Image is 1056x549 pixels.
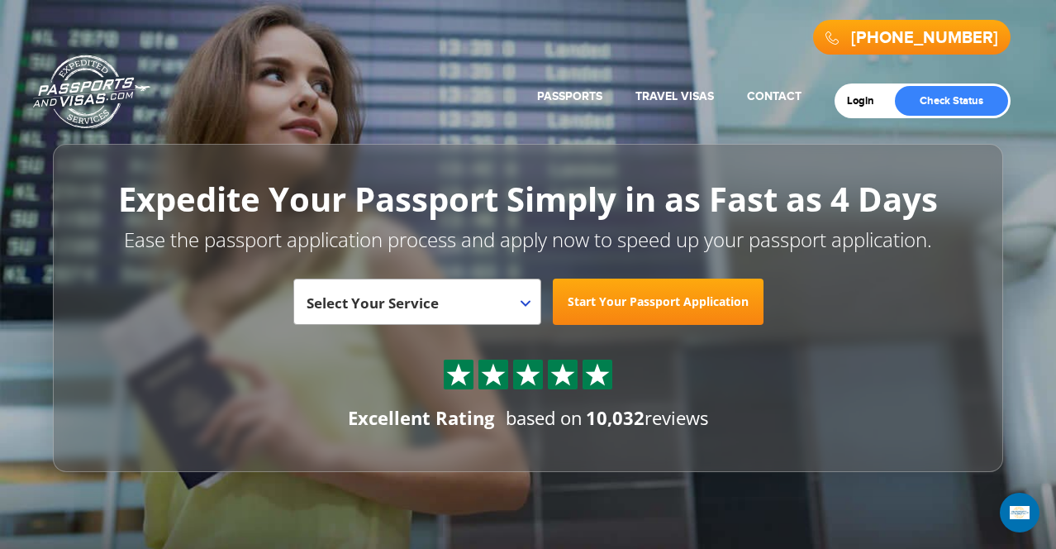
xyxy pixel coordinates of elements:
[586,405,645,430] strong: 10,032
[90,226,966,254] p: Ease the passport application process and apply now to speed up your passport application.
[553,279,763,325] a: Start Your Passport Application
[307,285,524,332] span: Select Your Service
[446,362,471,387] img: Sprite St
[635,89,714,103] a: Travel Visas
[90,181,966,217] h1: Expedite Your Passport Simply in as Fast as 4 Days
[506,405,583,430] span: based on
[537,89,602,103] a: Passports
[895,86,1008,116] a: Check Status
[851,28,998,48] a: [PHONE_NUMBER]
[348,405,494,431] div: Excellent Rating
[747,89,802,103] a: Contact
[586,405,708,430] span: reviews
[307,294,439,313] span: Select Your Service
[481,362,506,387] img: Sprite St
[550,362,575,387] img: Sprite St
[33,55,150,129] a: Passports & [DOMAIN_NAME]
[1000,493,1039,532] div: Open Intercom Messenger
[516,362,540,387] img: Sprite St
[293,279,541,325] span: Select Your Service
[585,362,610,387] img: Sprite St
[847,94,886,107] a: Login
